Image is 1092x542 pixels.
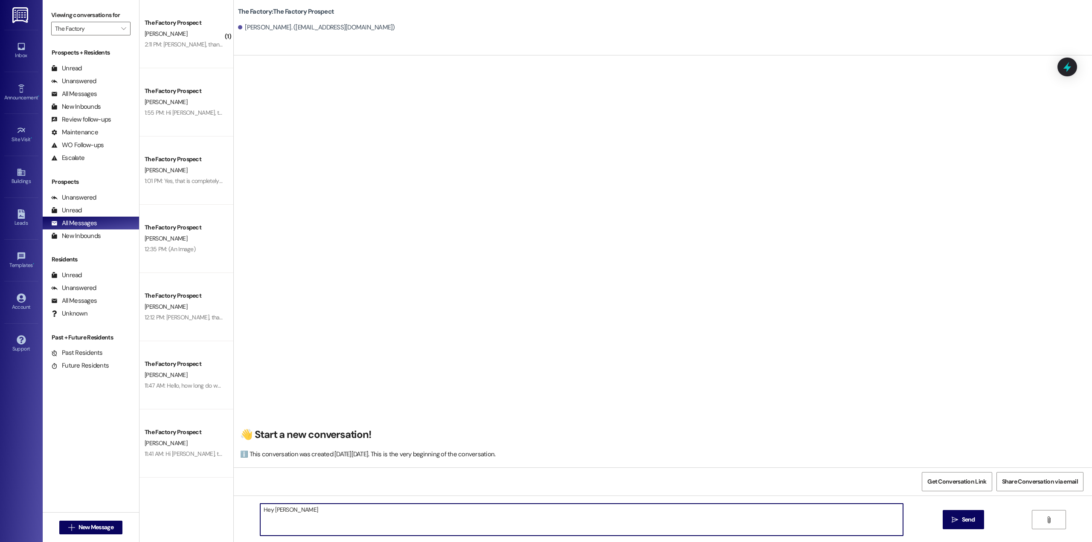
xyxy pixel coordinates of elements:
[51,115,111,124] div: Review follow-ups
[145,223,224,232] div: The Factory Prospect
[260,504,903,536] textarea: Hey [PERSON_NAME]
[4,165,38,188] a: Buildings
[43,333,139,342] div: Past + Future Residents
[51,154,84,162] div: Escalate
[922,472,992,491] button: Get Conversation Link
[12,7,30,23] img: ResiDesk Logo
[943,510,984,529] button: Send
[51,128,98,137] div: Maintenance
[927,477,986,486] span: Get Conversation Link
[43,48,139,57] div: Prospects + Residents
[145,439,187,447] span: [PERSON_NAME]
[4,39,38,62] a: Inbox
[952,516,958,523] i: 
[145,109,775,116] div: 1:55 PM: Hi [PERSON_NAME], this is [PERSON_NAME] from The Factory! I just sent the link to your e...
[1002,477,1078,486] span: Share Conversation via email
[51,77,96,86] div: Unanswered
[31,135,32,141] span: •
[51,206,82,215] div: Unread
[996,472,1083,491] button: Share Conversation via email
[4,123,38,146] a: Site Visit •
[51,309,87,318] div: Unknown
[240,428,1081,441] h2: 👋 Start a new conversation!
[145,382,285,389] div: 11:47 AM: Hello, how long do we have to make a decision?
[145,155,224,164] div: The Factory Prospect
[962,515,975,524] span: Send
[4,249,38,272] a: Templates •
[78,523,113,532] span: New Message
[43,255,139,264] div: Residents
[145,166,187,174] span: [PERSON_NAME]
[55,22,117,35] input: All communities
[145,359,224,368] div: The Factory Prospect
[145,18,224,27] div: The Factory Prospect
[121,25,126,32] i: 
[4,207,38,230] a: Leads
[51,219,97,228] div: All Messages
[51,348,103,357] div: Past Residents
[33,261,34,267] span: •
[51,102,101,111] div: New Inbounds
[51,284,96,293] div: Unanswered
[145,313,716,321] div: 12:12 PM: [PERSON_NAME], thank you for signing your lease. The final step is to pay your deposit ...
[238,7,334,16] b: The Factory: The Factory Prospect
[145,245,195,253] div: 12:35 PM: (An Image)
[145,41,298,48] div: 2:11 PM: [PERSON_NAME], thank you so so much for your help!!
[145,428,224,437] div: The Factory Prospect
[51,9,131,22] label: Viewing conversations for
[145,30,187,38] span: [PERSON_NAME]
[38,93,39,99] span: •
[240,450,1081,459] div: ℹ️ This conversation was created [DATE][DATE]. This is the very beginning of the conversation.
[145,303,187,310] span: [PERSON_NAME]
[51,193,96,202] div: Unanswered
[145,87,224,96] div: The Factory Prospect
[1046,516,1052,523] i: 
[145,177,230,185] div: 1:01 PM: Yes, that is completely fine.
[238,23,395,32] div: [PERSON_NAME]. ([EMAIL_ADDRESS][DOMAIN_NAME])
[59,521,122,534] button: New Message
[51,141,104,150] div: WO Follow-ups
[145,98,187,106] span: [PERSON_NAME]
[51,64,82,73] div: Unread
[145,291,224,300] div: The Factory Prospect
[145,235,187,242] span: [PERSON_NAME]
[4,333,38,356] a: Support
[43,177,139,186] div: Prospects
[51,90,97,99] div: All Messages
[145,450,782,458] div: 11:41 AM: Hi [PERSON_NAME], this is [PERSON_NAME] from The Factory. I left you a voicemail earlie...
[51,271,82,280] div: Unread
[51,361,109,370] div: Future Residents
[145,371,187,379] span: [PERSON_NAME]
[68,524,75,531] i: 
[4,291,38,314] a: Account
[51,296,97,305] div: All Messages
[51,232,101,241] div: New Inbounds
